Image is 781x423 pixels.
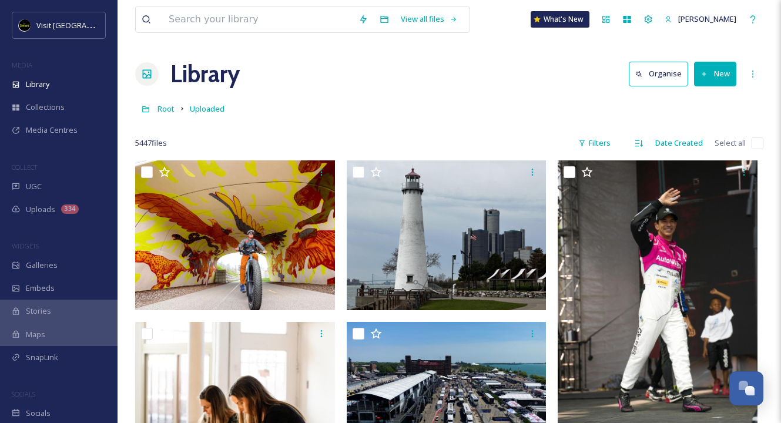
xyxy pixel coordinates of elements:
[629,62,694,86] a: Organise
[135,160,335,310] img: IMG_3541.jpg
[36,19,128,31] span: Visit [GEOGRAPHIC_DATA]
[26,125,78,136] span: Media Centres
[170,56,240,92] a: Library
[531,11,589,28] a: What's New
[26,329,45,340] span: Maps
[12,390,35,398] span: SOCIALS
[26,102,65,113] span: Collections
[26,283,55,294] span: Embeds
[12,241,39,250] span: WIDGETS
[715,137,746,149] span: Select all
[135,137,167,149] span: 5447 file s
[26,204,55,215] span: Uploads
[659,8,742,31] a: [PERSON_NAME]
[347,160,547,310] img: IMG_3481.jpg
[26,79,49,90] span: Library
[157,103,175,114] span: Root
[19,19,31,31] img: VISIT%20DETROIT%20LOGO%20-%20BLACK%20BACKGROUND.png
[649,132,709,155] div: Date Created
[26,260,58,271] span: Galleries
[190,102,224,116] a: Uploaded
[729,371,763,405] button: Open Chat
[572,132,616,155] div: Filters
[163,6,353,32] input: Search your library
[157,102,175,116] a: Root
[190,103,224,114] span: Uploaded
[629,62,688,86] button: Organise
[12,163,37,172] span: COLLECT
[12,61,32,69] span: MEDIA
[26,408,51,419] span: Socials
[26,352,58,363] span: SnapLink
[61,204,79,214] div: 334
[26,181,42,192] span: UGC
[678,14,736,24] span: [PERSON_NAME]
[26,305,51,317] span: Stories
[395,8,464,31] a: View all files
[694,62,736,86] button: New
